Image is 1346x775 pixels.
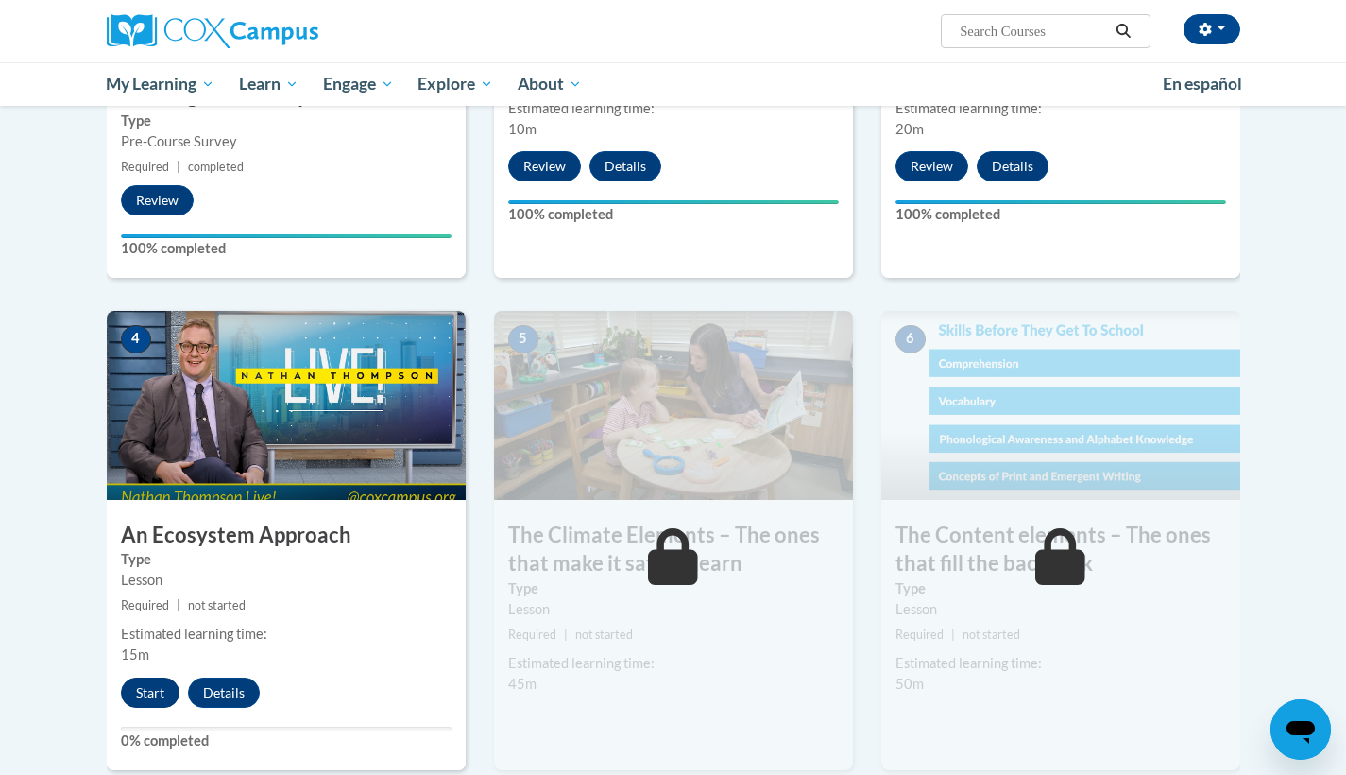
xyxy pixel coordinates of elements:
[881,521,1240,579] h3: The Content elements – The ones that fill the backpack
[121,238,452,259] label: 100% completed
[121,549,452,570] label: Type
[589,151,661,181] button: Details
[323,73,394,95] span: Engage
[1163,74,1242,94] span: En español
[895,628,944,642] span: Required
[1109,20,1137,43] button: Search
[121,646,149,663] span: 15m
[881,311,1240,500] img: Course Image
[121,160,169,174] span: Required
[575,628,633,642] span: not started
[121,678,179,708] button: Start
[508,653,839,674] div: Estimated learning time:
[106,73,214,95] span: My Learning
[895,653,1226,674] div: Estimated learning time:
[895,98,1226,119] div: Estimated learning time:
[417,73,493,95] span: Explore
[508,121,537,137] span: 10m
[958,20,1109,43] input: Search Courses
[107,311,466,500] img: Course Image
[508,98,839,119] div: Estimated learning time:
[494,311,853,500] img: Course Image
[895,676,924,692] span: 50m
[121,731,452,751] label: 0% completed
[494,521,853,579] h3: The Climate Elements – The ones that make it safe to learn
[508,628,556,642] span: Required
[121,185,194,215] button: Review
[107,14,466,48] a: Cox Campus
[951,628,955,642] span: |
[107,14,318,48] img: Cox Campus
[405,62,505,106] a: Explore
[895,204,1226,225] label: 100% completed
[94,62,228,106] a: My Learning
[895,121,924,137] span: 20m
[227,62,311,106] a: Learn
[188,160,244,174] span: completed
[239,73,298,95] span: Learn
[508,200,839,204] div: Your progress
[508,676,537,692] span: 45m
[564,628,568,642] span: |
[977,151,1048,181] button: Details
[508,599,839,620] div: Lesson
[1184,14,1240,44] button: Account Settings
[121,570,452,591] div: Lesson
[505,62,594,106] a: About
[508,204,839,225] label: 100% completed
[188,678,260,708] button: Details
[1270,699,1331,760] iframe: Button to launch messaging window
[895,325,926,353] span: 6
[121,234,452,238] div: Your progress
[78,62,1269,106] div: Main menu
[895,200,1226,204] div: Your progress
[895,578,1226,599] label: Type
[121,111,452,131] label: Type
[518,73,582,95] span: About
[895,151,968,181] button: Review
[963,628,1020,642] span: not started
[121,624,452,645] div: Estimated learning time:
[121,131,452,152] div: Pre-Course Survey
[177,160,180,174] span: |
[188,598,246,612] span: not started
[508,325,538,353] span: 5
[177,598,180,612] span: |
[121,598,169,612] span: Required
[311,62,406,106] a: Engage
[895,599,1226,620] div: Lesson
[121,325,151,353] span: 4
[508,578,839,599] label: Type
[508,151,581,181] button: Review
[1150,64,1254,104] a: En español
[107,521,466,550] h3: An Ecosystem Approach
